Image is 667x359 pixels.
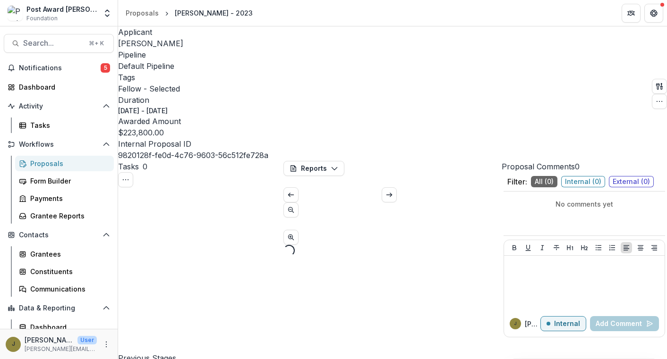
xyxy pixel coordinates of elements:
p: [PERSON_NAME] [525,319,540,329]
p: Awarded Amount [118,116,268,127]
div: Grantee Reports [30,211,106,221]
a: Communications [15,281,114,297]
p: Applicant [118,26,268,38]
button: Open Activity [4,99,114,114]
div: Post Award [PERSON_NAME] Childs Memorial Fund [26,4,97,14]
h3: Tasks [118,161,139,172]
p: Duration [118,94,268,106]
a: Payments [15,191,114,206]
button: Add Comment [590,316,659,331]
a: Dashboard [4,79,114,95]
button: Align Right [649,242,660,253]
div: Grantees [30,249,106,259]
div: Dashboard [19,82,106,92]
p: [PERSON_NAME] [25,335,74,345]
a: Proposals [122,6,162,20]
button: Reports [283,161,344,176]
span: 5 [101,63,110,73]
span: Workflows [19,141,99,149]
button: Notifications5 [4,60,114,75]
div: [PERSON_NAME] - 2023 [175,8,253,18]
button: Scroll to next page [283,230,299,245]
button: Heading 1 [564,242,576,253]
img: Post Award Jane Coffin Childs Memorial Fund [8,6,23,21]
button: Bullet List [593,242,604,253]
div: Tasks [30,120,106,130]
a: Grantee Reports [15,208,114,224]
button: Align Center [635,242,646,253]
p: Internal [554,320,580,328]
button: Scroll to previous page [283,187,299,202]
a: Proposals [15,156,114,171]
span: Search... [23,39,83,48]
span: Contacts [19,231,99,239]
span: Reports [301,165,327,173]
p: Default Pipeline [118,60,174,72]
div: Jamie [12,341,15,347]
button: Internal [540,316,586,331]
span: Internal ( 0 ) [561,176,605,187]
p: Pipeline [118,49,268,60]
button: Scroll to next page [382,187,397,202]
button: Scroll to previous page [283,202,299,217]
div: Dashboard [30,322,106,332]
button: Open Contacts [4,227,114,242]
p: $223,800.00 [118,127,164,138]
span: Fellow - Selected [118,84,180,93]
button: Heading 2 [579,242,590,253]
div: Form Builder [30,176,106,186]
button: Search... [4,34,114,53]
span: 0 [143,162,147,171]
p: Filter: [507,176,527,187]
button: Open entity switcher [101,4,114,23]
span: Activity [19,102,99,110]
button: More [101,339,112,350]
div: ⌘ + K [87,38,106,49]
div: Constituents [30,267,106,276]
button: Ordered List [607,242,618,253]
a: Constituents [15,264,114,279]
span: External ( 0 ) [609,176,654,187]
p: No comments yet [507,199,661,209]
span: Notifications [19,64,101,72]
button: Partners [622,4,641,23]
button: Proposal Comments [502,161,580,172]
div: Payments [30,193,106,203]
button: Open Data & Reporting [4,301,114,316]
p: Tags [118,72,268,83]
button: Bold [509,242,520,253]
button: Open Workflows [4,137,114,152]
a: [PERSON_NAME] [118,39,183,48]
button: Strike [551,242,562,253]
nav: breadcrumb [122,6,257,20]
button: Get Help [644,4,663,23]
div: Jamie [514,321,517,326]
button: Underline [522,242,534,253]
div: Communications [30,284,106,294]
button: Toggle View Cancelled Tasks [118,172,133,187]
p: Internal Proposal ID [118,138,268,150]
span: Foundation [26,14,58,23]
button: Italicize [537,242,548,253]
div: Proposals [30,159,106,168]
a: Tasks [15,117,114,133]
span: Data & Reporting [19,304,99,312]
p: [PERSON_NAME][EMAIL_ADDRESS][PERSON_NAME][DOMAIN_NAME] [25,345,97,353]
span: All ( 0 ) [531,176,557,187]
a: Form Builder [15,173,114,189]
p: 9820128f-fe0d-4c76-9603-56c512fe728a [118,150,268,161]
span: 0 [575,162,580,171]
p: [DATE] - [DATE] [118,106,168,116]
div: Proposals [126,8,159,18]
a: Dashboard [15,319,114,335]
a: Grantees [15,246,114,262]
p: User [77,336,97,344]
button: Align Left [621,242,632,253]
